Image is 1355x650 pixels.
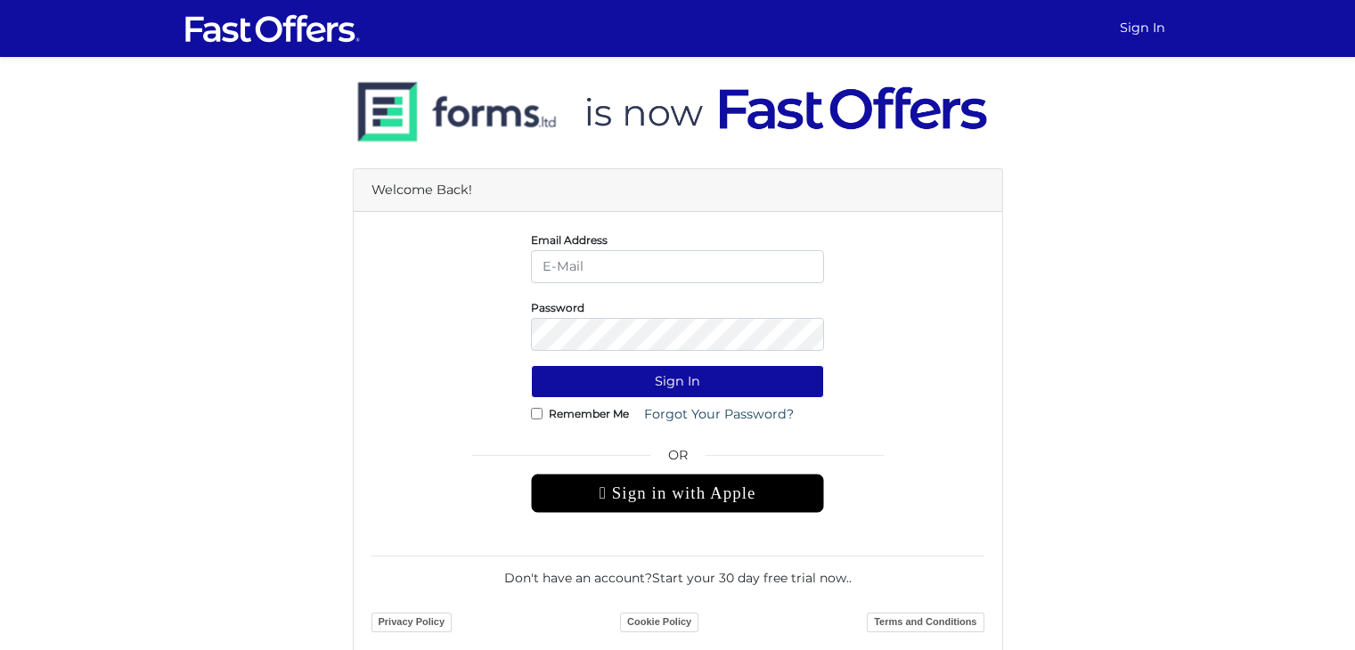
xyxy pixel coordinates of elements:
[531,238,608,242] label: Email Address
[549,411,629,416] label: Remember Me
[531,365,824,398] button: Sign In
[531,474,824,513] div: Sign in with Apple
[371,556,984,588] div: Don't have an account? .
[633,398,805,431] a: Forgot Your Password?
[531,250,824,283] input: E-Mail
[652,570,849,586] a: Start your 30 day free trial now.
[371,613,453,632] a: Privacy Policy
[354,169,1002,212] div: Welcome Back!
[620,613,698,632] a: Cookie Policy
[531,445,824,474] span: OR
[1113,11,1172,45] a: Sign In
[867,613,984,632] a: Terms and Conditions
[531,305,584,310] label: Password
